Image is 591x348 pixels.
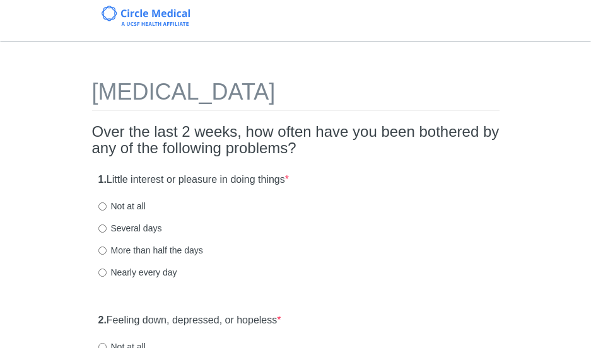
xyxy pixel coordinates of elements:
[98,222,162,235] label: Several days
[98,224,107,233] input: Several days
[98,200,146,212] label: Not at all
[98,174,107,185] strong: 1.
[92,124,500,157] h2: Over the last 2 weeks, how often have you been bothered by any of the following problems?
[98,313,281,328] label: Feeling down, depressed, or hopeless
[98,202,107,211] input: Not at all
[98,244,203,257] label: More than half the days
[98,246,107,255] input: More than half the days
[98,173,289,187] label: Little interest or pleasure in doing things
[98,315,107,325] strong: 2.
[92,79,500,111] h1: [MEDICAL_DATA]
[98,269,107,277] input: Nearly every day
[102,6,190,26] img: Circle Medical Logo
[98,266,177,279] label: Nearly every day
